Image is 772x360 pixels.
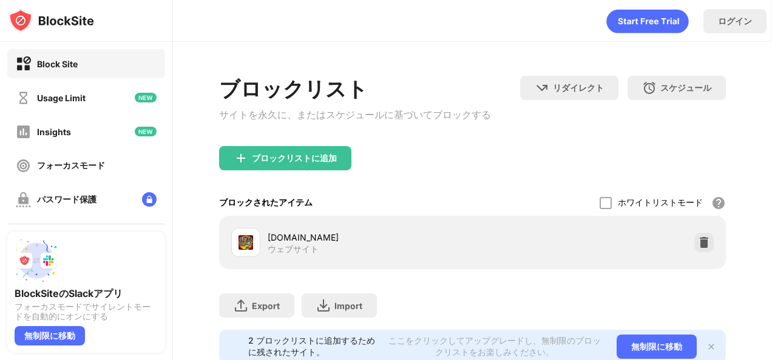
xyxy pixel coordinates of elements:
[16,90,31,105] img: time-usage-off.svg
[37,127,71,137] div: Insights
[15,239,58,282] img: push-slack.svg
[239,235,253,250] img: favicons
[37,93,86,103] div: Usage Limit
[523,12,760,125] iframe: [Googleでログイン]ダイアログ
[268,231,472,244] div: [DOMAIN_NAME]
[15,287,158,299] div: BlockSiteのSlackアプリ
[618,197,703,208] div: ホワイトリストモード
[252,301,280,311] div: Export
[334,301,362,311] div: Import
[706,342,716,352] img: x-button.svg
[37,160,105,172] div: フォーカスモード
[135,127,157,136] img: new-icon.svg
[16,158,31,173] img: focus-off.svg
[252,153,337,163] div: ブロックリストに追加
[37,59,78,69] div: Block Site
[8,8,94,33] img: logo-blocksite.svg
[15,302,158,321] div: フォーカスモードでサイレントモードを自動的にオンにする
[248,335,380,358] div: 2 ブロックリストに追加するために残されたサイト。
[219,197,313,208] div: ブロックされたアイテム
[606,9,689,33] div: animation
[16,192,31,207] img: password-protection-off.svg
[135,93,157,102] img: new-icon.svg
[219,76,491,104] div: ブロックリスト
[15,326,85,345] div: 無制限に移動
[387,335,601,358] div: ここをクリックしてアップグレードし、無制限のブロックリストをお楽しみください。
[268,244,319,255] div: ウェブサイト
[37,194,96,205] div: パスワード保護
[142,192,157,207] img: lock-menu.svg
[219,108,491,122] div: サイトを永久に、またはスケジュールに基づいてブロックする
[16,56,31,72] img: block-on.svg
[617,335,697,359] div: 無制限に移動
[16,124,31,139] img: insights-off.svg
